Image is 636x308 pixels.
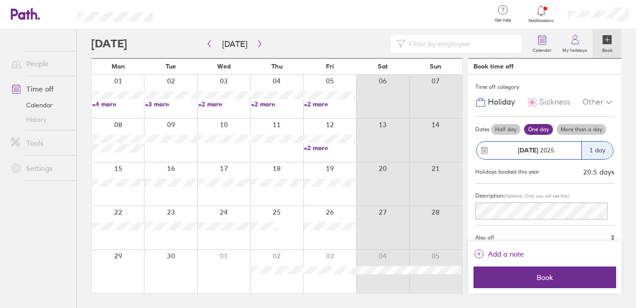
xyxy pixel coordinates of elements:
[4,134,76,152] a: Tools
[215,37,255,51] button: [DATE]
[474,63,514,70] div: Book time off
[251,100,303,108] a: +2 more
[527,5,556,23] a: Notifications
[475,137,614,164] button: [DATE] 20251 day
[111,63,125,70] span: Mon
[475,192,503,199] span: Description
[475,80,614,94] div: Time off category
[378,63,388,70] span: Sat
[491,124,520,135] label: Half day
[430,63,441,70] span: Sun
[4,112,76,127] a: History
[475,126,489,133] span: Dates
[474,267,616,288] button: Book
[582,94,614,111] div: Other
[326,63,334,70] span: Fri
[557,45,593,53] label: My holidays
[304,100,356,108] a: +2 more
[304,144,356,152] a: +2 more
[488,18,518,23] span: Get help
[4,159,76,177] a: Settings
[524,124,553,135] label: One day
[475,169,539,175] div: Holidays booked this year
[4,98,76,112] a: Calendar
[4,80,76,98] a: Time off
[518,147,554,154] span: 2025
[217,63,231,70] span: Wed
[92,100,144,108] a: +4 more
[593,29,622,58] a: Book
[518,146,538,154] strong: [DATE]
[405,35,516,52] input: Filter by employee
[271,63,283,70] span: Thu
[488,247,524,261] span: Add a note
[480,273,610,281] span: Book
[611,234,614,241] span: 2
[581,142,613,159] div: 1 day
[557,29,593,58] a: My holidays
[474,247,524,261] button: Add a note
[583,168,614,176] div: 20.5 days
[503,193,569,199] span: (Optional. Only you will see this)
[527,29,557,58] a: Calendar
[198,100,250,108] a: +2 more
[145,100,197,108] a: +3 more
[527,18,556,23] span: Notifications
[475,234,494,241] span: Also off
[4,55,76,73] a: People
[539,97,571,107] span: Sickness
[488,97,515,107] span: Holiday
[557,124,606,135] label: More than a day
[527,45,557,53] label: Calendar
[597,45,618,53] label: Book
[166,63,176,70] span: Tue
